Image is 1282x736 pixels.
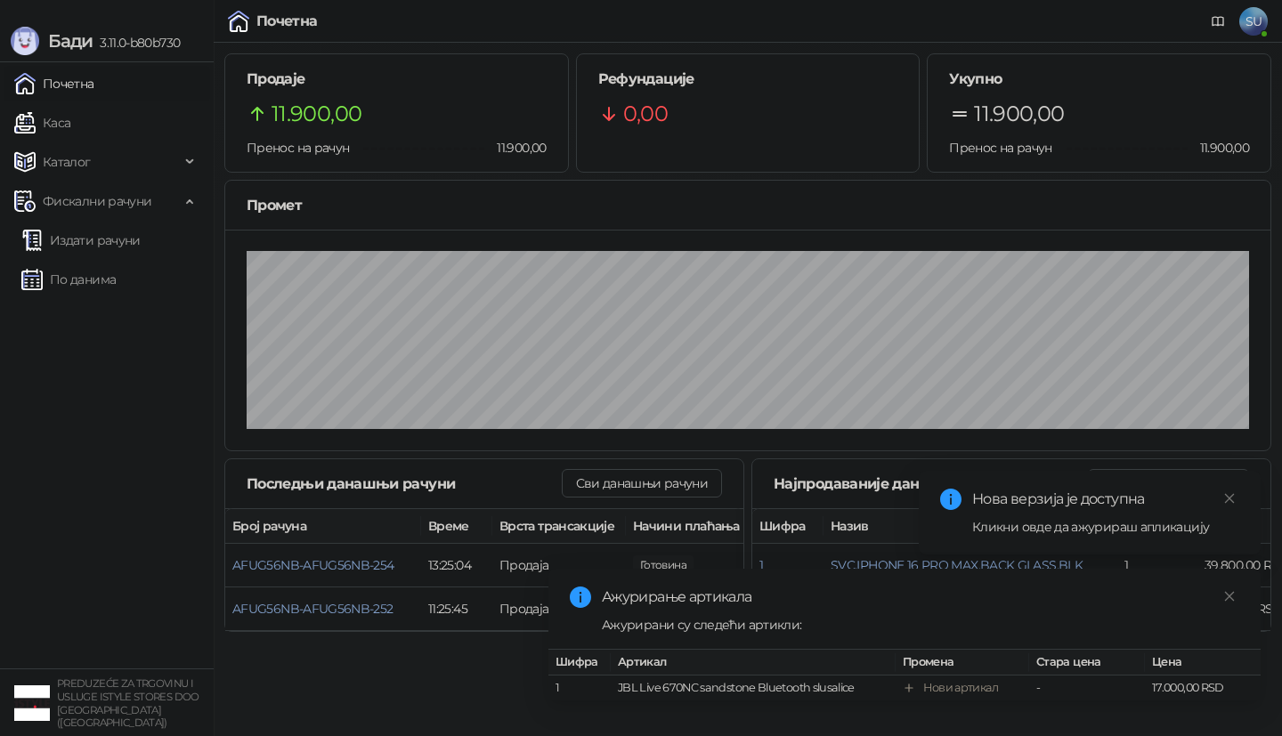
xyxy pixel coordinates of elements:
th: Време [421,509,492,544]
small: PREDUZEĆE ZA TRGOVINU I USLUGE ISTYLE STORES DOO [GEOGRAPHIC_DATA] ([GEOGRAPHIC_DATA]) [57,677,199,729]
button: AFUG56NB-AFUG56NB-254 [232,557,394,573]
a: Close [1220,586,1239,606]
span: info-circle [940,489,961,510]
div: Кликни овде да ажурираш апликацију [972,517,1239,537]
button: 1 [759,557,763,573]
td: 13:25:04 [421,544,492,587]
div: Најпродаваније данас [774,473,1088,495]
td: 1 [548,675,611,701]
span: close [1223,492,1236,505]
span: 0,00 [633,555,694,575]
h5: Укупно [949,69,1249,90]
span: info-circle [570,586,591,608]
div: Ажурирање артикала [602,586,1239,608]
span: Каталог [43,144,91,180]
th: Цена [1145,650,1261,675]
span: Пренос на рачун [949,140,1051,156]
div: Нови артикал [923,679,998,697]
td: JBL Live 670NC sandstone Bluetooth slusalice [611,675,896,701]
div: Промет [247,194,1249,216]
a: Каса [14,105,70,141]
h5: Продаје [247,69,547,90]
th: Назив [824,509,1117,544]
span: close [1223,590,1236,603]
span: 11.900,00 [1188,138,1249,158]
th: Промена [896,650,1029,675]
td: 11:25:45 [421,587,492,631]
th: Шифра [752,509,824,544]
button: SVC,IPHONE 16 PRO MAX,BACK GLASS,BLK [831,557,1083,573]
th: Начини плаћања [626,509,804,544]
button: Сви продати артикли [1088,469,1249,497]
a: Документација [1204,7,1232,36]
td: - [1029,675,1145,701]
span: Бади [48,30,93,52]
th: Артикал [611,650,896,675]
td: 17.000,00 RSD [1145,675,1261,701]
a: По данима [21,262,116,297]
th: Врста трансакције [492,509,626,544]
div: Нова верзија је доступна [972,489,1239,510]
span: 11.900,00 [484,138,546,158]
div: Почетна [256,14,318,28]
span: 11.900,00 [272,97,361,131]
div: Ажурирани су следећи артикли: [602,615,1239,635]
a: Издати рачуни [21,222,141,258]
th: Број рачуна [225,509,421,544]
h5: Рефундације [598,69,898,90]
img: Logo [11,27,39,55]
button: Сви данашњи рачуни [562,469,722,497]
span: 0,00 [623,97,668,131]
th: Стара цена [1029,650,1145,675]
td: Продаја [492,544,626,587]
span: SU [1239,7,1268,36]
img: 64x64-companyLogo-77b92cf4-9946-4f36-9751-bf7bb5fd2c7d.png [14,685,50,721]
a: Close [1220,489,1239,508]
span: 3.11.0-b80b730 [93,35,180,51]
a: Почетна [14,66,94,101]
button: AFUG56NB-AFUG56NB-252 [232,601,394,617]
div: Последњи данашњи рачуни [247,473,562,495]
span: Фискални рачуни [43,183,151,219]
span: Пренос на рачун [247,140,349,156]
th: Шифра [548,650,611,675]
td: Продаја [492,587,626,631]
span: 11.900,00 [974,97,1064,131]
